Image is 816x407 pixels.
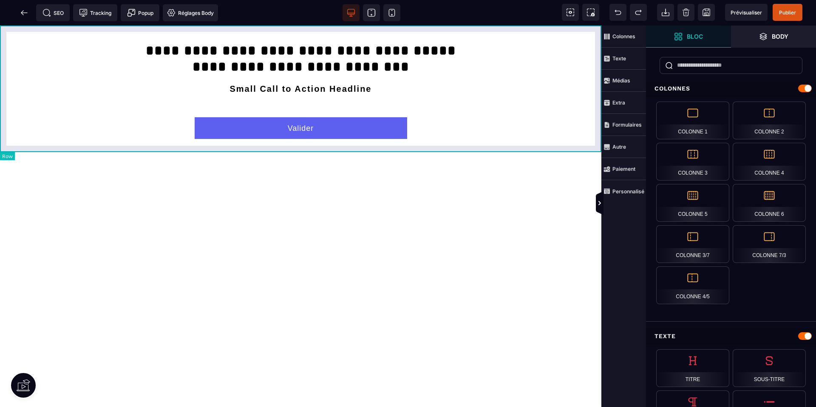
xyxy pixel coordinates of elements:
[687,33,703,40] strong: Bloc
[646,191,654,216] span: Afficher les vues
[772,33,788,40] strong: Body
[601,92,646,114] span: Extra
[773,4,802,21] span: Enregistrer le contenu
[163,4,218,21] span: Favicon
[612,122,642,128] strong: Formulaires
[698,4,715,21] span: Enregistrer
[656,349,729,387] div: Titre
[656,184,729,222] div: Colonne 5
[383,4,400,21] span: Voir mobile
[79,8,111,17] span: Tracking
[646,81,816,96] div: Colonnes
[646,25,731,48] span: Ouvrir les blocs
[13,54,589,73] h2: Small Call to Action Headline
[195,92,407,113] button: Valider
[733,184,806,222] div: Colonne 6
[601,70,646,92] span: Médias
[725,4,768,21] span: Aperçu
[601,180,646,202] span: Personnalisé
[121,4,159,21] span: Créer une alerte modale
[343,4,360,21] span: Voir bureau
[612,55,626,62] strong: Texte
[363,4,380,21] span: Voir tablette
[601,158,646,180] span: Paiement
[612,144,626,150] strong: Autre
[612,77,630,84] strong: Médias
[779,9,796,16] span: Publier
[601,25,646,48] span: Colonnes
[733,349,806,387] div: Sous-titre
[167,8,214,17] span: Réglages Body
[656,102,729,139] div: Colonne 1
[677,4,694,21] span: Nettoyage
[656,266,729,304] div: Colonne 4/5
[42,8,64,17] span: SEO
[656,225,729,263] div: Colonne 3/7
[731,25,816,48] span: Ouvrir les calques
[582,4,599,21] span: Capture d'écran
[612,166,635,172] strong: Paiement
[73,4,117,21] span: Code de suivi
[16,4,33,21] span: Retour
[733,225,806,263] div: Colonne 7/3
[630,4,647,21] span: Rétablir
[612,99,625,106] strong: Extra
[609,4,626,21] span: Défaire
[612,188,644,195] strong: Personnalisé
[36,4,70,21] span: Métadata SEO
[731,9,762,16] span: Prévisualiser
[127,8,153,17] span: Popup
[656,143,729,181] div: Colonne 3
[733,143,806,181] div: Colonne 4
[601,114,646,136] span: Formulaires
[601,48,646,70] span: Texte
[657,4,674,21] span: Importer
[612,33,635,40] strong: Colonnes
[733,102,806,139] div: Colonne 2
[646,328,816,344] div: Texte
[601,136,646,158] span: Autre
[562,4,579,21] span: Voir les composants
